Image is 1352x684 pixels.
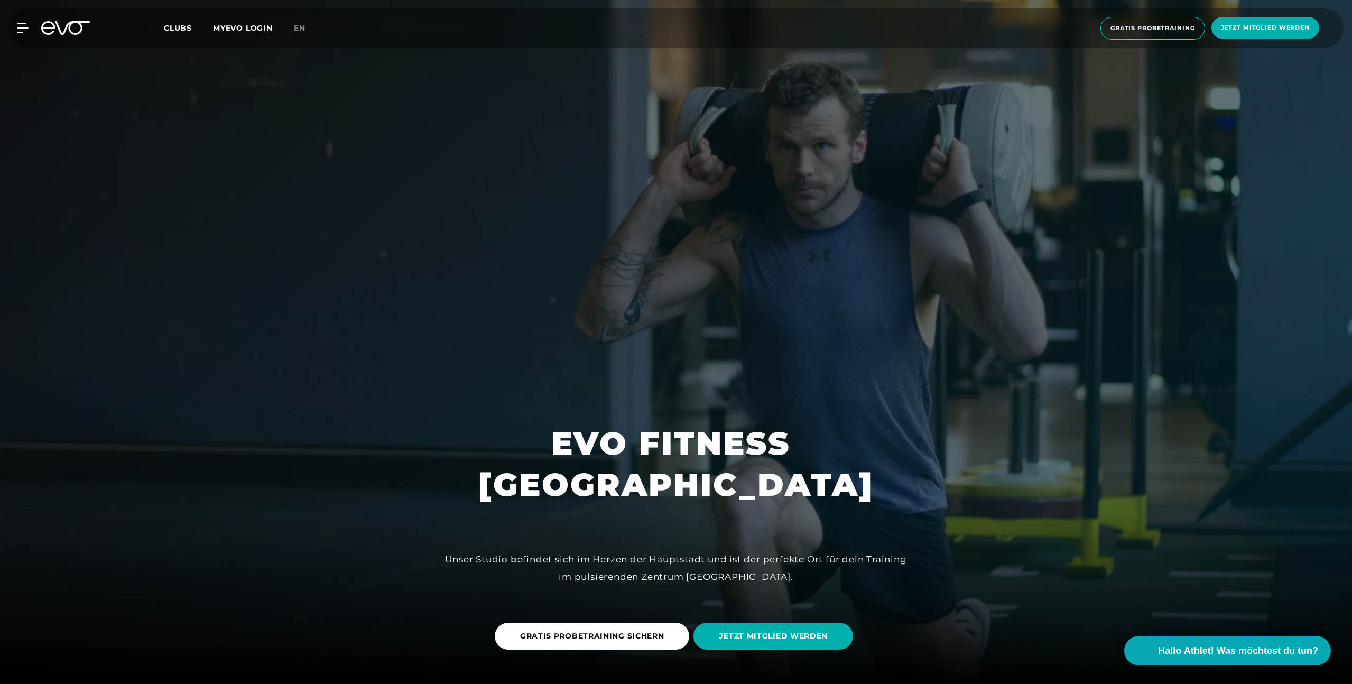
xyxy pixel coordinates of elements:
a: Jetzt Mitglied werden [1208,17,1322,40]
span: en [294,23,305,33]
h1: EVO FITNESS [GEOGRAPHIC_DATA] [478,423,874,505]
span: GRATIS PROBETRAINING SICHERN [520,631,664,642]
div: Unser Studio befindet sich im Herzen der Hauptstadt und ist der perfekte Ort für dein Training im... [438,551,914,585]
a: GRATIS PROBETRAINING SICHERN [495,615,694,658]
span: Gratis Probetraining [1110,24,1195,33]
span: Jetzt Mitglied werden [1221,23,1310,32]
a: Clubs [164,23,213,33]
a: JETZT MITGLIED WERDEN [693,615,857,658]
button: Hallo Athlet! Was möchtest du tun? [1124,636,1331,665]
a: en [294,22,318,34]
span: Clubs [164,23,192,33]
a: MYEVO LOGIN [213,23,273,33]
span: JETZT MITGLIED WERDEN [719,631,828,642]
a: Gratis Probetraining [1097,17,1208,40]
span: Hallo Athlet! Was möchtest du tun? [1158,644,1318,658]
